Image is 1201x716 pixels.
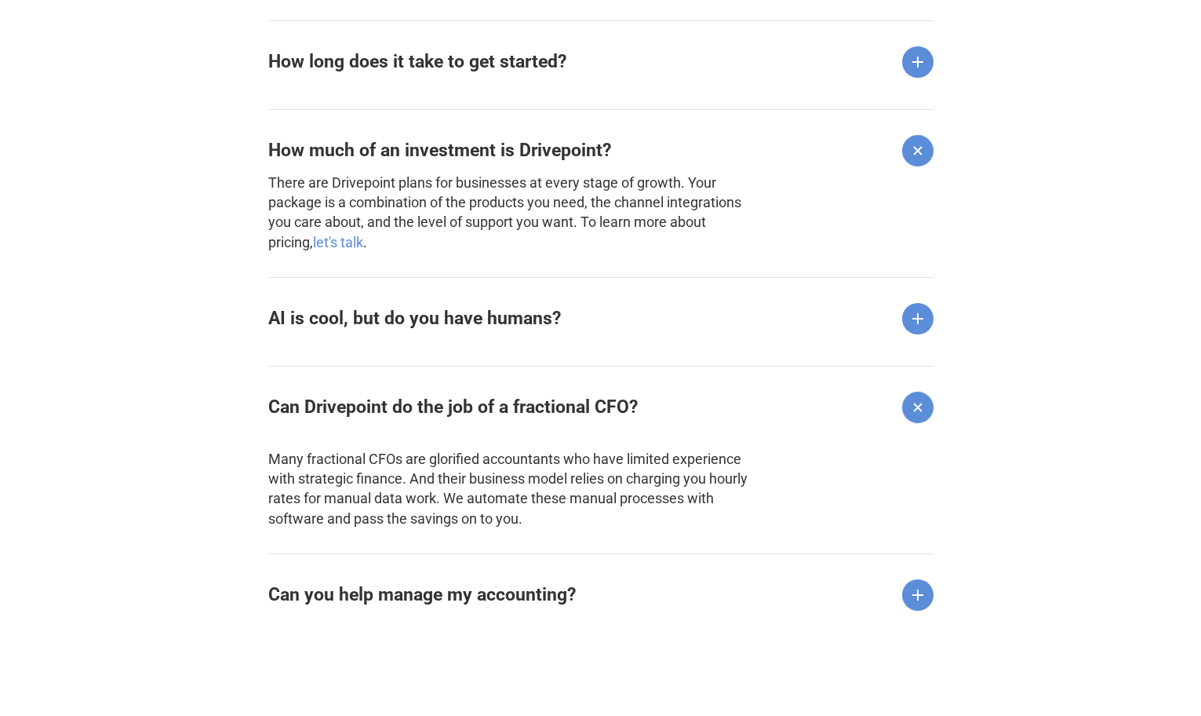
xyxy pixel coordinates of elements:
a: let's talk [313,234,363,250]
strong: AI is cool, but do you have humans? [268,308,561,329]
strong: Can Drivepoint do the job of a fractional CFO? [268,396,638,418]
p: Many fractional CFOs are glorified accountants who have limited experience with strategic finance... [268,429,764,528]
strong: How long does it take to get started? [268,51,566,72]
strong: Can you help manage my accounting? [268,584,576,605]
strong: How much of an investment is Drivepoint? [268,140,611,161]
p: There are Drivepoint plans for businesses at every stage of growth. Your package is a combination... [268,173,764,252]
iframe: Chat Widget [1123,641,1201,716]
